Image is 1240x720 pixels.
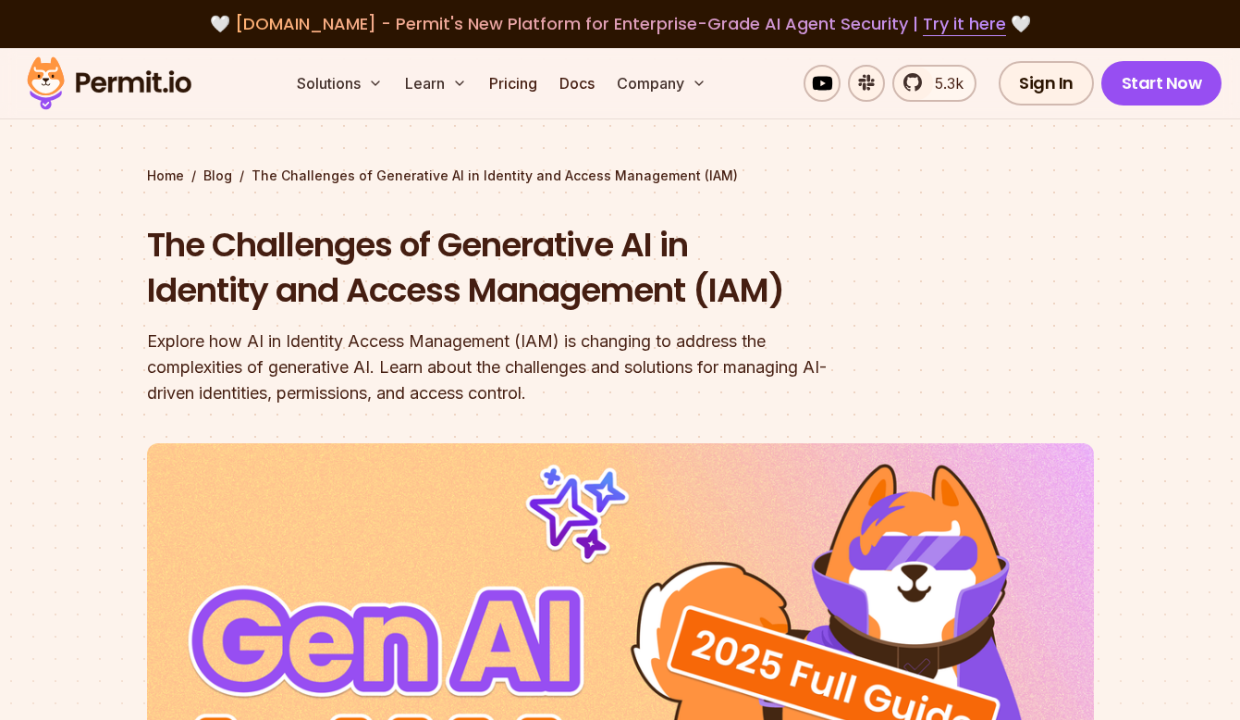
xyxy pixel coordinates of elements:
a: Home [147,167,184,185]
div: Explore how AI in Identity Access Management (IAM) is changing to address the complexities of gen... [147,329,857,406]
button: Company [609,65,714,102]
a: Try it here [923,12,1006,36]
img: Permit logo [18,52,200,115]
div: / / [147,167,1094,185]
a: 5.3k [892,65,976,102]
h1: The Challenges of Generative AI in Identity and Access Management (IAM) [147,222,857,314]
a: Pricing [482,65,545,102]
button: Solutions [289,65,390,102]
div: 🤍 🤍 [44,11,1196,37]
span: [DOMAIN_NAME] - Permit's New Platform for Enterprise-Grade AI Agent Security | [235,12,1006,35]
a: Sign In [999,61,1094,106]
a: Docs [552,65,602,102]
a: Start Now [1101,61,1222,106]
span: 5.3k [924,72,964,94]
button: Learn [398,65,474,102]
a: Blog [203,167,232,185]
